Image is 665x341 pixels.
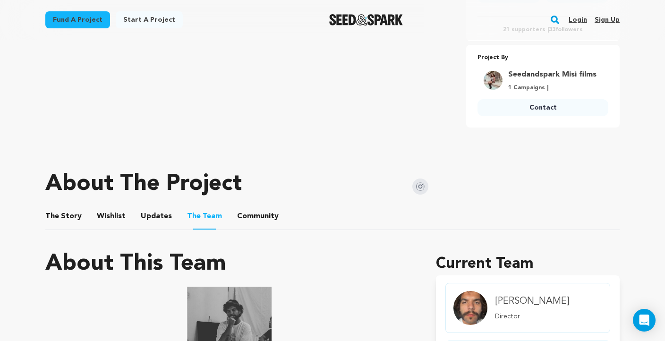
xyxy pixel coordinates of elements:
[633,309,656,332] div: Open Intercom Messenger
[484,71,503,90] img: 6d81ca3a1a5dca69.jpg
[187,211,201,222] span: The
[187,211,222,222] span: Team
[445,283,610,333] a: member.name Profile
[45,253,226,275] h1: About This Team
[412,179,428,195] img: Seed&Spark Instagram Icon
[495,312,569,321] p: Director
[116,11,183,28] a: Start a project
[495,295,569,308] h4: [PERSON_NAME]
[453,291,487,325] img: Team Image
[477,99,608,116] a: Contact
[237,211,279,222] span: Community
[45,211,59,222] span: The
[569,12,587,27] a: Login
[508,84,597,92] p: 1 Campaigns |
[97,211,126,222] span: Wishlist
[595,12,620,27] a: Sign up
[45,11,110,28] a: Fund a project
[329,14,403,26] a: Seed&Spark Homepage
[436,253,620,275] h1: Current Team
[508,69,597,80] a: Goto Seedandspark Misi films profile
[45,173,242,196] h1: About The Project
[141,211,172,222] span: Updates
[45,211,82,222] span: Story
[477,52,608,63] p: Project By
[329,14,403,26] img: Seed&Spark Logo Dark Mode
